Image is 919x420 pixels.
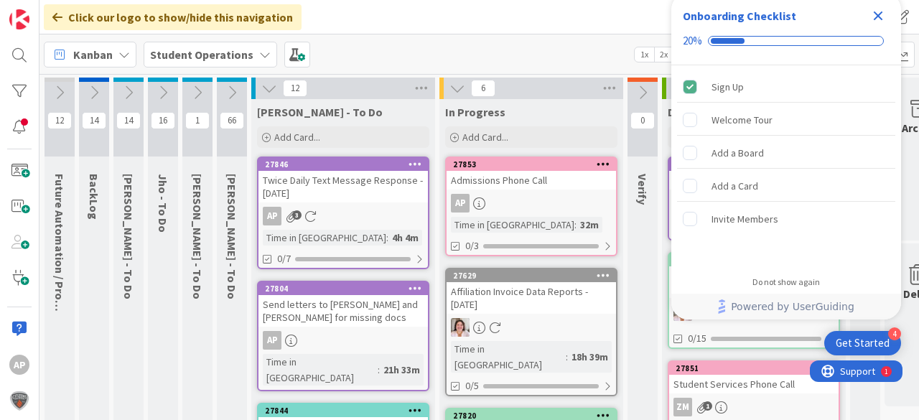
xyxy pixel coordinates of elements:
div: Twice Daily Text Message Response - [DATE] [258,171,428,202]
div: Check for New Re-Enrollment Forms [669,171,839,190]
span: 66 [220,112,244,129]
span: 1 [703,401,712,411]
span: Add Card... [274,131,320,144]
div: 27854Check for New Re-Enrollment Forms [669,158,839,190]
span: 6 [471,80,495,97]
a: Powered by UserGuiding [678,294,894,319]
div: Get Started [836,336,890,350]
div: Add a Board is incomplete. [677,137,895,169]
div: Time in [GEOGRAPHIC_DATA] [451,341,566,373]
div: Click our logo to show/hide this navigation [44,4,302,30]
div: AP [258,331,428,350]
div: EW [669,302,839,321]
div: 27853Admissions Phone Call [447,158,616,190]
div: EW [447,318,616,337]
div: Admissions Phone Call [447,171,616,190]
div: 27814 [669,253,839,266]
div: 27853 [453,159,616,169]
div: 27804 [265,284,428,294]
div: Welcome Tour is incomplete. [677,104,895,136]
div: Time in [GEOGRAPHIC_DATA] [263,230,386,246]
div: Footer [671,294,901,319]
div: 27853 [447,158,616,171]
div: 21h 33m [380,362,424,378]
span: Jho - To Do [156,174,170,233]
span: : [574,217,577,233]
span: : [386,230,388,246]
span: 16 [151,112,175,129]
span: Support [30,2,65,19]
a: 27853Admissions Phone CallAPTime in [GEOGRAPHIC_DATA]:32m0/3 [445,157,617,256]
div: Do not show again [752,276,820,288]
span: Verify [635,174,650,205]
div: Close Checklist [867,4,890,27]
div: Completed Individual Course Review - [DATE] [669,266,839,298]
span: 0/5 [465,378,479,393]
div: Student Services Phone Call [669,375,839,393]
img: EW [451,318,470,337]
div: 27846Twice Daily Text Message Response - [DATE] [258,158,428,202]
div: 27846 [258,158,428,171]
div: Send letters to [PERSON_NAME] and [PERSON_NAME] for missing docs [258,295,428,327]
span: 12 [47,112,72,129]
div: EW [669,194,839,213]
div: 18h 39m [568,349,612,365]
img: Visit kanbanzone.com [9,9,29,29]
span: BackLog [87,174,101,220]
div: 27851 [669,362,839,375]
div: AP [263,331,281,350]
span: 1x [635,47,654,62]
a: 27629Affiliation Invoice Data Reports - [DATE]EWTime in [GEOGRAPHIC_DATA]:18h 39m0/5 [445,268,617,396]
div: ZM [669,398,839,416]
div: 27629 [447,269,616,282]
div: 1 [75,6,78,17]
span: Eric - To Do [225,174,239,299]
div: AP [451,194,470,213]
a: 27854Check for New Re-Enrollment FormsEW0/17 [668,157,840,241]
div: AP [258,207,428,225]
div: Add a Board [712,144,764,162]
span: Amanda - To Do [257,105,383,119]
div: 27629Affiliation Invoice Data Reports - [DATE] [447,269,616,314]
div: 27629 [453,271,616,281]
div: 20% [683,34,702,47]
div: 32m [577,217,602,233]
div: 4h 4m [388,230,422,246]
div: Checklist items [671,65,901,267]
div: AP [9,355,29,375]
span: Emilie - To Do [121,174,136,299]
span: In Progress [445,105,505,119]
span: Future Automation / Process Building [52,174,67,369]
span: 14 [116,112,141,129]
span: Powered by UserGuiding [731,298,854,315]
div: 27804 [258,282,428,295]
span: : [566,349,568,365]
span: 1 [185,112,210,129]
div: Sign Up is complete. [677,71,895,103]
div: Time in [GEOGRAPHIC_DATA] [263,354,378,386]
span: : [378,362,380,378]
div: 4 [888,327,901,340]
b: Student Operations [150,47,253,62]
span: 0/7 [277,251,291,266]
div: Invite Members [712,210,778,228]
span: Kanban [73,46,113,63]
div: Invite Members is incomplete. [677,203,895,235]
span: 0/3 [465,238,479,253]
div: Add a Card [712,177,758,195]
span: 0/15 [688,331,706,346]
div: 27844 [258,404,428,417]
div: AP [447,194,616,213]
span: 0 [630,112,655,129]
div: 27851Student Services Phone Call [669,362,839,393]
img: avatar [9,391,29,411]
div: 27851 [676,363,839,373]
div: ZM [673,398,692,416]
a: 27814Completed Individual Course Review - [DATE]EW0/15 [668,252,840,349]
span: 2x [654,47,673,62]
div: Checklist progress: 20% [683,34,890,47]
span: 3 [292,210,302,220]
div: Time in [GEOGRAPHIC_DATA] [451,217,574,233]
a: 27846Twice Daily Text Message Response - [DATE]APTime in [GEOGRAPHIC_DATA]:4h 4m0/7 [257,157,429,269]
div: AP [263,207,281,225]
